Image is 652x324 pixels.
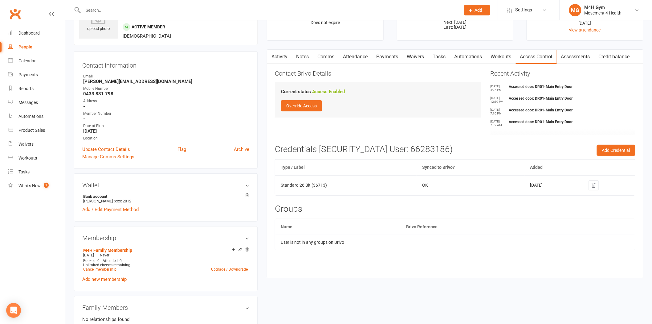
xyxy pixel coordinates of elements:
[82,304,249,311] h3: Family Members
[8,151,65,165] a: Workouts
[569,4,581,16] div: MG
[8,123,65,137] a: Product Sales
[8,82,65,96] a: Reports
[103,259,122,263] span: Attended: 0
[83,98,249,104] div: Address
[8,40,65,54] a: People
[83,79,249,84] strong: [PERSON_NAME][EMAIL_ADDRESS][DOMAIN_NAME]
[313,50,339,64] a: Comms
[475,8,483,13] span: Add
[275,70,481,77] h3: Contact Brivo Details
[18,156,37,160] div: Workouts
[18,31,40,35] div: Dashboard
[83,128,249,134] strong: [DATE]
[8,68,65,82] a: Payments
[491,96,506,104] time: [DATE] 12:39 PM
[234,146,249,153] a: Archive
[491,120,635,128] li: Accessed door: DR01-Main Entry Door
[532,20,638,27] div: [DATE]
[516,50,557,64] a: Access Control
[525,160,583,175] th: Added
[275,175,417,195] td: Standard 26 Bit (36713)
[83,267,116,272] a: Cancel membership
[114,199,131,203] span: xxxx 2812
[18,72,38,77] div: Payments
[275,160,417,175] th: Type / Label
[491,108,506,115] time: [DATE] 7:10 PM
[82,276,127,282] a: Add new membership
[491,70,635,77] h3: Recent Activity
[491,120,506,127] time: [DATE] 7:32 AM
[6,303,21,318] div: Open Intercom Messenger
[8,110,65,123] a: Automations
[339,50,372,64] a: Attendance
[275,219,401,235] th: Name
[83,248,132,253] a: M4H Family Membership
[83,135,249,141] div: Location
[82,235,249,241] h3: Membership
[8,54,65,68] a: Calendar
[82,316,249,323] p: No relationships found.
[83,86,249,92] div: Mobile Number
[177,146,186,153] a: Flag
[525,175,583,195] td: [DATE]
[8,96,65,110] a: Messages
[83,253,94,257] span: [DATE]
[585,5,622,10] div: M4H Gym
[403,20,508,30] p: Next: [DATE] Last: [DATE]
[491,108,635,117] li: Accessed door: DR01-Main Entry Door
[83,73,249,79] div: Email
[79,12,118,32] div: upload photo
[83,263,130,267] span: Unlimited classes remaining
[123,33,171,39] span: [DEMOGRAPHIC_DATA]
[275,204,635,214] h3: Groups
[83,116,249,122] strong: -
[515,3,532,17] span: Settings
[211,267,248,272] a: Upgrade / Downgrade
[491,96,635,105] li: Accessed door: DR01-Main Entry Door
[450,50,487,64] a: Automations
[18,128,45,133] div: Product Sales
[82,193,249,204] li: [PERSON_NAME]
[82,206,139,213] a: Add / Edit Payment Method
[402,50,428,64] a: Waivers
[18,86,34,91] div: Reports
[311,20,340,25] span: Does not expire
[491,85,506,92] time: [DATE] 4:25 PM
[8,179,65,193] a: What's New1
[83,194,246,199] strong: Bank account
[557,50,594,64] a: Assessments
[372,50,402,64] a: Payments
[487,50,516,64] a: Workouts
[44,183,49,188] span: 1
[18,58,36,63] div: Calendar
[83,123,249,129] div: Date of Birth
[82,146,130,153] a: Update Contact Details
[83,104,249,109] strong: -
[281,89,311,94] strong: Current status
[594,50,634,64] a: Credit balance
[7,6,23,22] a: Clubworx
[597,145,635,156] button: Add Credential
[82,60,249,69] h3: Contact information
[292,50,313,64] a: Notes
[569,27,601,32] a: view attendance
[83,111,249,117] div: Member Number
[267,50,292,64] a: Activity
[82,182,249,189] h3: Wallet
[428,50,450,64] a: Tasks
[100,253,109,257] span: Never
[18,169,30,174] div: Tasks
[464,5,490,15] button: Add
[82,153,134,160] a: Manage Comms Settings
[417,160,525,175] th: Synced to Brivo?
[18,44,32,49] div: People
[401,219,635,235] th: Brivo Reference
[83,91,249,97] strong: 0433 831 798
[585,10,622,16] div: Movement 4 Health
[83,259,100,263] span: Booked: 0
[18,183,41,188] div: What's New
[491,85,635,93] li: Accessed door: DR01-Main Entry Door
[18,114,43,119] div: Automations
[132,24,165,29] span: Active member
